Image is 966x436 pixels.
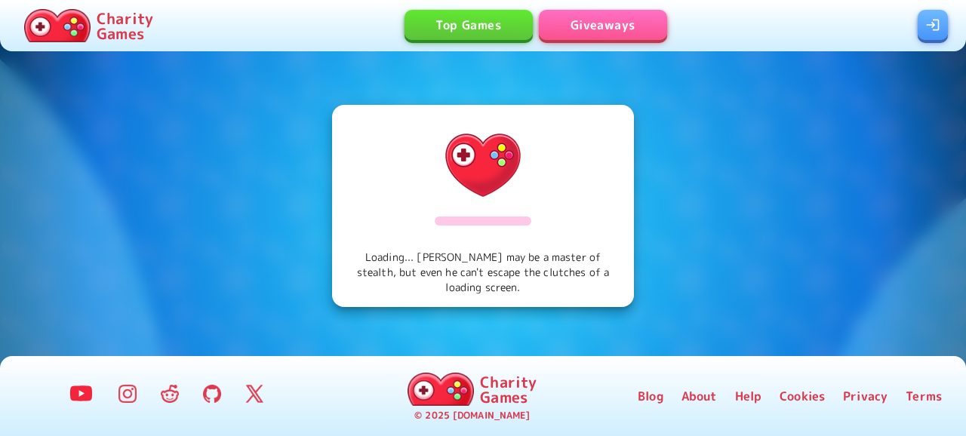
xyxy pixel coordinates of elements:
p: © 2025 [DOMAIN_NAME] [414,409,530,423]
img: Charity.Games [408,373,474,406]
a: Giveaways [539,10,667,40]
img: Instagram Logo [118,385,137,403]
a: Privacy [843,387,888,405]
a: Cookies [780,387,825,405]
p: Charity Games [97,11,153,41]
img: Charity.Games [24,9,91,42]
img: Reddit Logo [161,385,179,403]
a: Charity Games [18,6,159,45]
p: Charity Games [480,374,537,404]
a: Top Games [405,10,533,40]
img: Twitter Logo [245,385,263,403]
img: GitHub Logo [203,385,221,403]
a: Charity Games [401,370,543,409]
a: About [681,387,717,405]
a: Terms [906,387,942,405]
a: Help [735,387,762,405]
a: Blog [638,387,663,405]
